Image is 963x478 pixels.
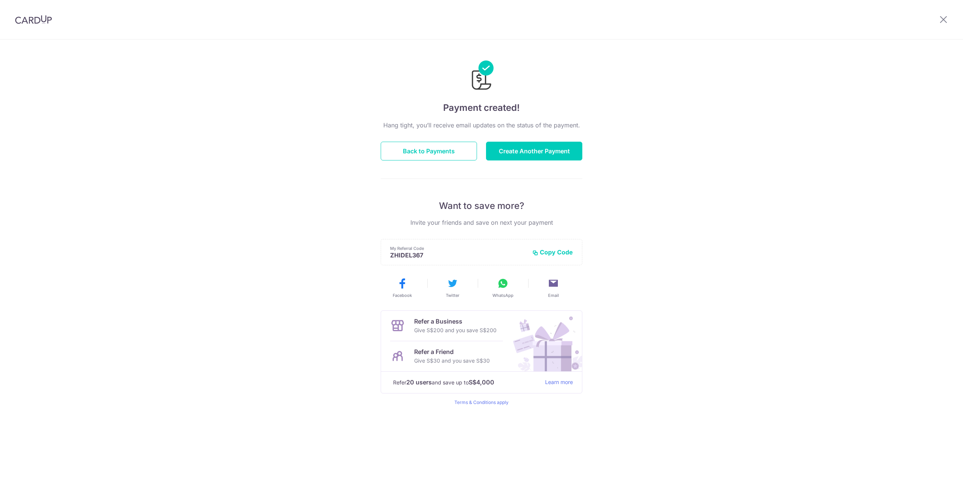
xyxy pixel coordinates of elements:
strong: 20 users [406,378,432,387]
span: WhatsApp [492,292,513,298]
button: Copy Code [532,248,573,256]
button: WhatsApp [481,277,525,298]
p: Refer a Friend [414,347,490,356]
button: Back to Payments [381,142,477,160]
button: Create Another Payment [486,142,582,160]
p: Give S$200 and you save S$200 [414,326,497,335]
h4: Payment created! [381,101,582,115]
img: CardUp [15,15,52,24]
span: Twitter [446,292,459,298]
p: My Referral Code [390,245,526,251]
button: Facebook [380,277,424,298]
p: ZHIDEL367 [390,251,526,259]
a: Terms & Conditions apply [454,399,509,405]
p: Hang tight, you’ll receive email updates on the status of the payment. [381,121,582,130]
button: Email [531,277,576,298]
a: Learn more [545,378,573,387]
p: Want to save more? [381,200,582,212]
strong: S$4,000 [469,378,494,387]
button: Twitter [430,277,475,298]
p: Refer and save up to [393,378,539,387]
p: Invite your friends and save on next your payment [381,218,582,227]
img: Payments [469,61,494,92]
p: Give S$30 and you save S$30 [414,356,490,365]
img: Refer [506,311,582,371]
span: Facebook [393,292,412,298]
span: Email [548,292,559,298]
p: Refer a Business [414,317,497,326]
